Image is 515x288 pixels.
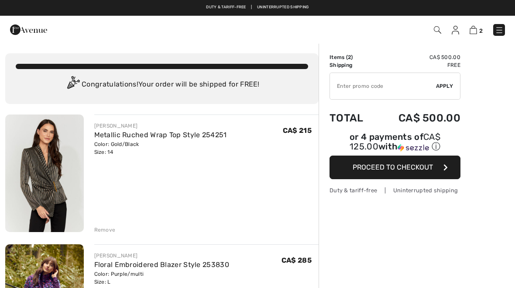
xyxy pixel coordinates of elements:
[353,163,433,171] span: Proceed to Checkout
[495,26,504,35] img: Menu
[376,103,460,133] td: CA$ 500.00
[330,186,460,194] div: Duty & tariff-free | Uninterrupted shipping
[330,53,376,61] td: Items ( )
[434,26,441,34] img: Search
[330,73,436,99] input: Promo code
[10,25,47,33] a: 1ère Avenue
[470,24,483,35] a: 2
[94,252,229,260] div: [PERSON_NAME]
[16,76,308,94] div: Congratulations! Your order will be shipped for FREE!
[330,133,460,153] div: or 4 payments of with
[5,115,84,232] img: Metallic Ruched Wrap Top Style 254251
[94,140,227,156] div: Color: Gold/Black Size: 14
[452,26,459,35] img: My Info
[64,76,82,94] img: Congratulation2.svg
[470,26,477,34] img: Shopping Bag
[398,144,429,152] img: Sezzle
[94,260,229,269] a: Floral Embroidered Blazer Style 253830
[348,54,351,60] span: 2
[330,61,376,69] td: Shipping
[282,256,312,264] span: CA$ 285
[330,156,460,179] button: Proceed to Checkout
[436,82,453,90] span: Apply
[283,126,312,135] span: CA$ 215
[330,103,376,133] td: Total
[94,131,227,139] a: Metallic Ruched Wrap Top Style 254251
[376,61,460,69] td: Free
[350,132,440,152] span: CA$ 125.00
[94,270,229,286] div: Color: Purple/multi Size: L
[10,21,47,38] img: 1ère Avenue
[94,122,227,130] div: [PERSON_NAME]
[376,53,460,61] td: CA$ 500.00
[94,226,116,234] div: Remove
[479,28,483,34] span: 2
[330,133,460,156] div: or 4 payments ofCA$ 125.00withSezzle Click to learn more about Sezzle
